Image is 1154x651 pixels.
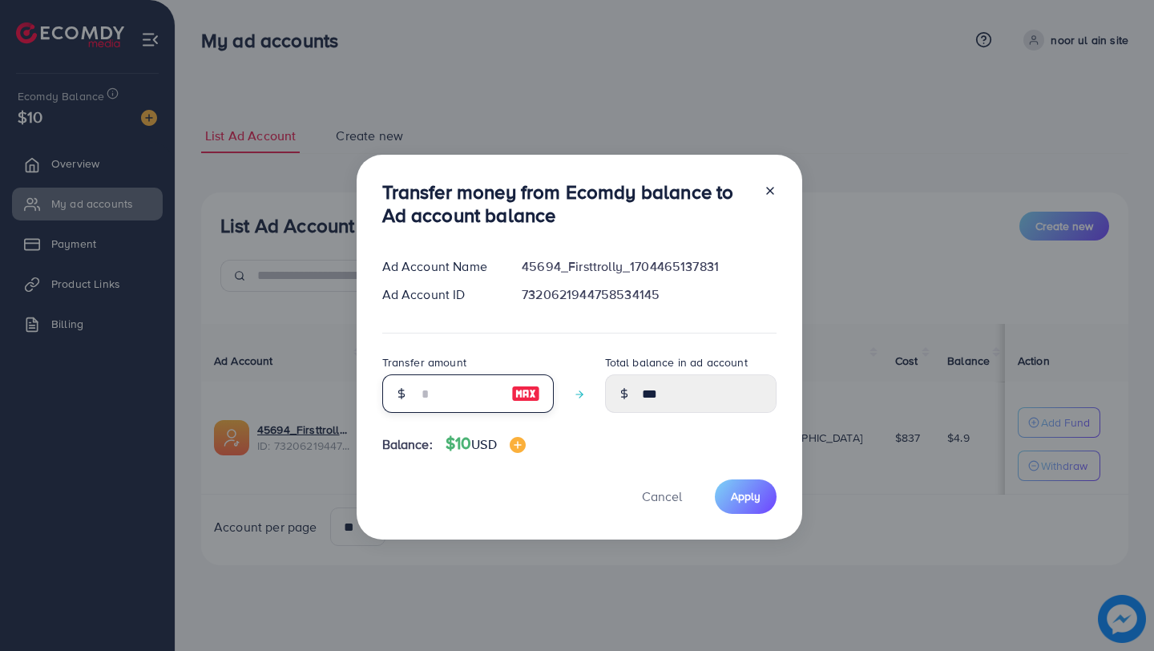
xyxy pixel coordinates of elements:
[715,479,777,514] button: Apply
[369,257,510,276] div: Ad Account Name
[509,285,789,304] div: 7320621944758534145
[642,487,682,505] span: Cancel
[622,479,702,514] button: Cancel
[382,180,751,227] h3: Transfer money from Ecomdy balance to Ad account balance
[511,384,540,403] img: image
[471,435,496,453] span: USD
[382,435,433,454] span: Balance:
[369,285,510,304] div: Ad Account ID
[731,488,761,504] span: Apply
[510,437,526,453] img: image
[382,354,466,370] label: Transfer amount
[605,354,748,370] label: Total balance in ad account
[446,434,526,454] h4: $10
[509,257,789,276] div: 45694_Firsttrolly_1704465137831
